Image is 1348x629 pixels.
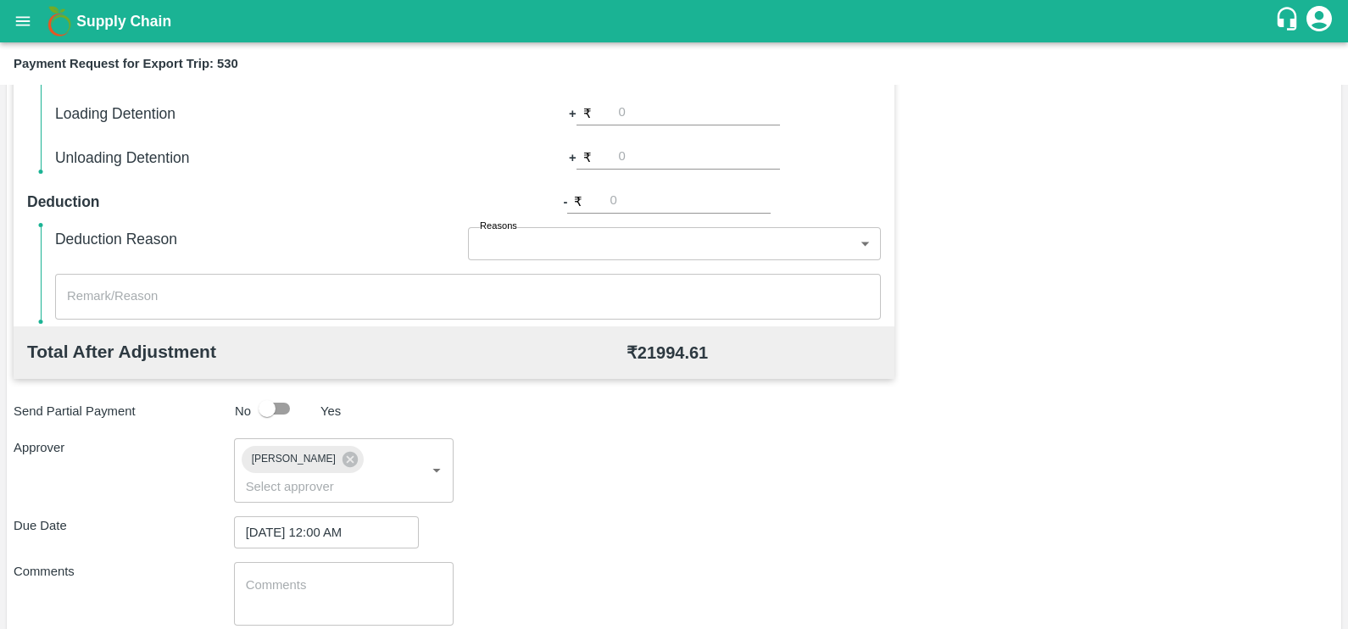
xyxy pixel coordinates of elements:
b: Payment Request for Export Trip: 530 [14,57,238,70]
div: customer-support [1274,6,1304,36]
b: + [569,148,577,167]
h6: Loading Detention [55,102,468,125]
p: Send Partial Payment [14,402,228,420]
b: ₹ 21994.61 [627,343,708,362]
h6: Unloading Detention [55,146,468,170]
b: + [569,104,577,123]
a: Supply Chain [76,9,1274,33]
p: ₹ [574,192,582,211]
input: 0 [610,191,771,214]
p: Due Date [14,516,234,535]
button: Open [426,459,448,481]
button: open drawer [3,2,42,41]
b: - [564,192,568,211]
input: 0 [619,147,780,170]
input: Select approver [239,476,399,498]
p: No [235,402,251,420]
span: [PERSON_NAME] [242,450,346,468]
input: 0 [619,103,780,125]
p: ₹ [583,148,592,167]
label: Reasons [480,220,517,233]
p: Comments [14,562,234,581]
b: Supply Chain [76,13,171,30]
input: Choose date, selected date is Sep 16, 2025 [234,516,407,548]
p: Approver [14,438,234,457]
h6: Deduction Reason [55,227,468,251]
b: Total After Adjustment [27,342,216,361]
p: Yes [320,402,341,420]
div: account of current user [1304,3,1334,39]
img: logo [42,4,76,38]
div: [PERSON_NAME] [242,446,364,473]
p: ₹ [583,104,592,123]
b: Deduction [27,193,100,210]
